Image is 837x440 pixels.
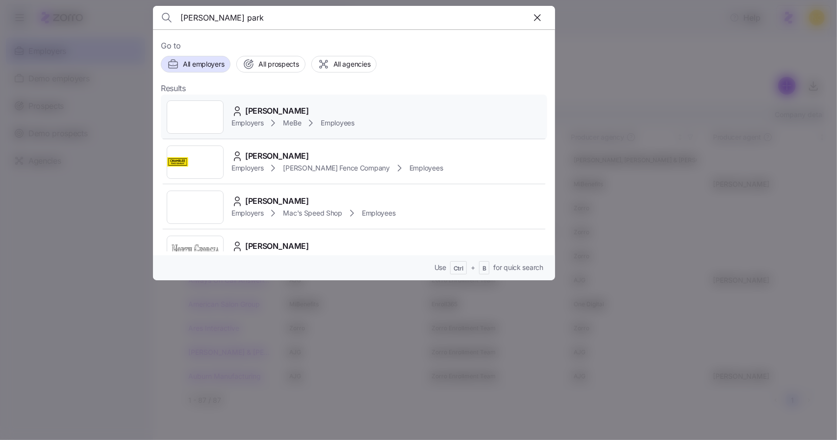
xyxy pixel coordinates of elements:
span: Mac's Speed Shop [283,208,342,218]
span: MeBe [283,118,301,128]
button: All prospects [236,56,305,73]
img: Employer logo [167,239,223,266]
span: Employers [231,163,263,173]
span: Use [434,263,446,272]
span: Employees [362,208,395,218]
span: All prospects [258,59,299,69]
button: All employers [161,56,230,73]
img: Employer logo [167,148,223,176]
span: Employers [231,208,263,218]
span: Employees [409,163,443,173]
button: All agencies [311,56,377,73]
span: B [482,265,486,273]
span: [PERSON_NAME] Fence Company [283,163,389,173]
span: Results [161,82,186,95]
span: [PERSON_NAME] [245,195,309,207]
span: Employers [231,118,263,128]
span: Employees [321,118,354,128]
span: [PERSON_NAME] [245,105,309,117]
span: + [471,263,475,272]
span: All employers [183,59,224,69]
span: Ctrl [454,265,463,273]
span: [PERSON_NAME] [245,240,309,252]
span: Go to [161,40,547,52]
span: [PERSON_NAME] [245,150,309,162]
span: All agencies [333,59,371,69]
span: for quick search [493,263,543,272]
